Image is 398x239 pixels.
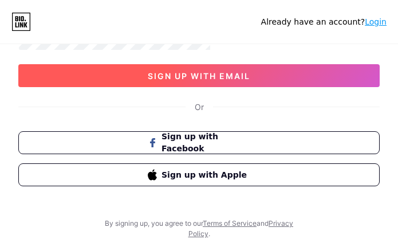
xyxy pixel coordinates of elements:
button: Sign up with Facebook [18,131,380,154]
button: sign up with email [18,64,380,87]
div: Or [195,101,204,113]
span: Sign up with Facebook [161,131,250,155]
span: Sign up with Apple [161,169,250,181]
a: Terms of Service [203,219,257,228]
div: Already have an account? [261,16,387,28]
div: By signing up, you agree to our and . [102,218,297,239]
button: Sign up with Apple [18,163,380,186]
span: sign up with email [148,71,250,81]
a: Login [365,17,387,26]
